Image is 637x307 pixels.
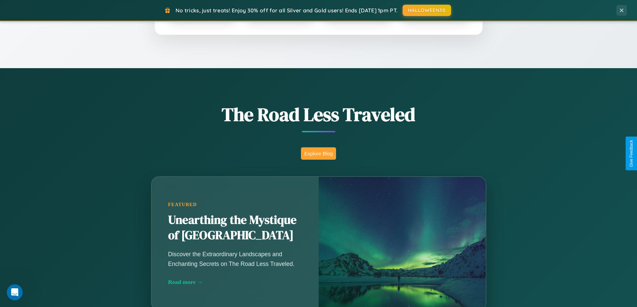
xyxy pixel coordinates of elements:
span: No tricks, just treats! Enjoy 30% off for all Silver and Gold users! Ends [DATE] 1pm PT. [176,7,398,14]
button: Explore Blog [301,147,336,160]
div: Give Feedback [629,140,634,167]
button: HALLOWEEN30 [403,5,451,16]
div: Read more → [168,279,302,286]
h1: The Road Less Traveled [118,102,519,127]
h2: Unearthing the Mystique of [GEOGRAPHIC_DATA] [168,212,302,243]
div: Featured [168,202,302,207]
p: Discover the Extraordinary Landscapes and Enchanting Secrets on The Road Less Traveled. [168,250,302,268]
iframe: Intercom live chat [7,284,23,300]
